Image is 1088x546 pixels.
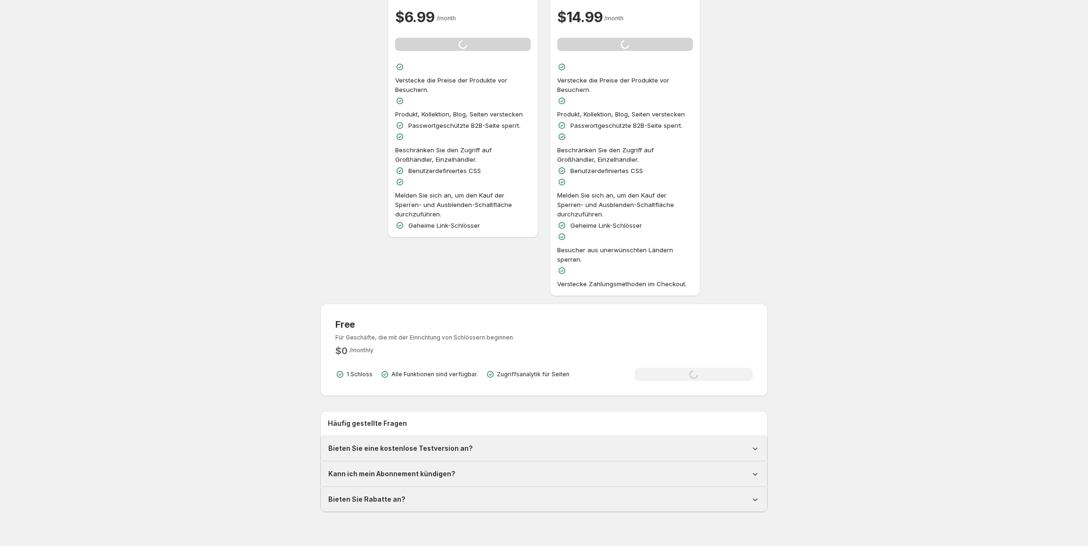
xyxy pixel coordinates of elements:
p: Produkt, Kollektion, Blog, Seiten verstecken [557,109,685,119]
p: Verstecke Zahlungsmethoden im Checkout. [557,279,687,289]
p: Passwortgeschützte B2B-Seite sperrt. [408,121,520,130]
p: Geheime Link-Schlösser [570,221,642,230]
h2: $ 0 [335,345,348,356]
p: Beschränken Sie den Zugriff auf Großhändler, Einzelhändler. [395,145,531,164]
p: Alle Funktionen sind verfügbar. [391,371,478,378]
span: / month [604,15,624,22]
p: Für Geschäfte, die mit der Einrichtung von Schlössern beginnen. [335,334,514,341]
h2: $ 6.99 [395,8,435,26]
p: Geheime Link-Schlösser [408,221,480,230]
p: Besucher aus unerwünschten Ländern sperren. [557,245,693,264]
p: Passwortgeschützte B2B-Seite sperrt. [570,121,682,130]
p: 1 Schloss [347,371,373,378]
p: Zugriffsanalytik für Seiten [497,371,569,378]
span: / monthly [349,347,373,354]
p: Beschränken Sie den Zugriff auf Großhändler, Einzelhändler. [557,145,693,164]
p: Verstecke die Preise der Produkte vor Besuchern. [395,75,531,94]
h1: Bieten Sie eine kostenlose Testversion an? [328,444,473,453]
p: Benutzerdefiniertes CSS [570,166,643,175]
h1: Kann ich mein Abonnement kündigen? [328,469,455,479]
h2: $ 14.99 [557,8,602,26]
p: Verstecke die Preise der Produkte vor Besuchern. [557,75,693,94]
p: Produkt, Kollektion, Blog, Seiten verstecken [395,109,523,119]
p: Melden Sie sich an, um den Kauf der Sperren- und Ausblenden-Schaltfläche durchzuführen. [395,190,531,219]
h2: Häufig gestellte Fragen [328,419,760,428]
h3: Free [335,319,514,330]
h1: Bieten Sie Rabatte an? [328,495,406,504]
p: Benutzerdefiniertes CSS [408,166,481,175]
p: Melden Sie sich an, um den Kauf der Sperren- und Ausblenden-Schaltfläche durchzuführen. [557,190,693,219]
span: / month [437,15,456,22]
